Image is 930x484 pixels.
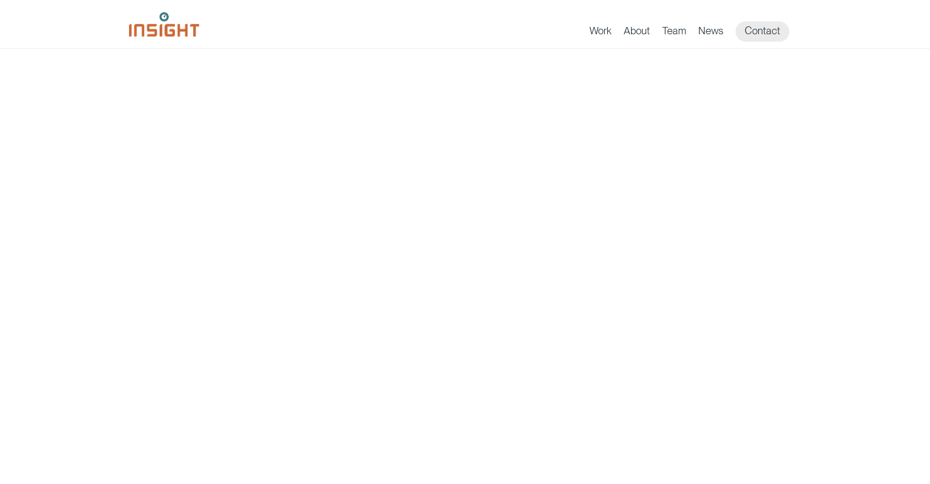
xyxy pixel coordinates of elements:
[662,24,686,42] a: Team
[736,21,789,42] a: Contact
[589,24,611,42] a: Work
[589,21,802,42] nav: primary navigation menu
[698,24,723,42] a: News
[624,24,650,42] a: About
[129,12,199,37] img: Insight Marketing Design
